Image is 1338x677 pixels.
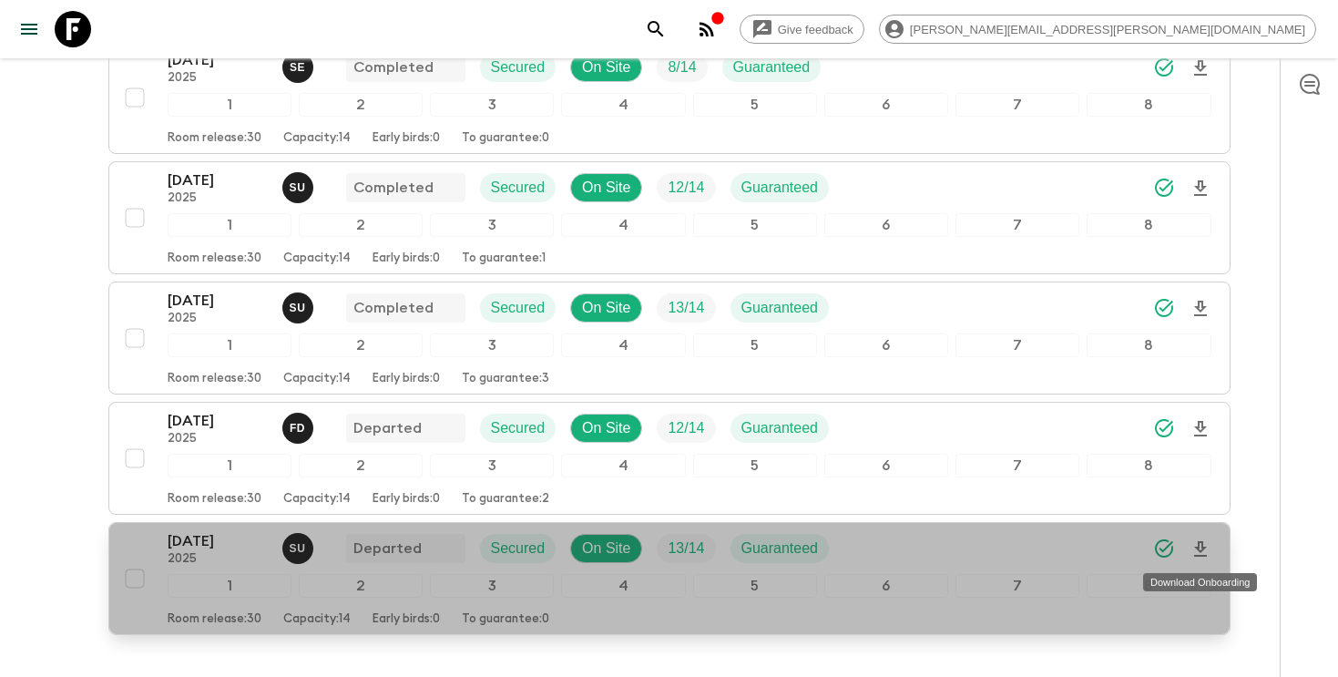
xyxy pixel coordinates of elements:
[108,161,1231,274] button: [DATE]2025Sefa UzCompletedSecuredOn SiteTrip FillGuaranteed12345678Room release:30Capacity:14Earl...
[353,177,434,199] p: Completed
[1190,57,1211,79] svg: Download Onboarding
[693,333,817,357] div: 5
[462,372,549,386] p: To guarantee: 3
[582,417,630,439] p: On Site
[879,15,1316,44] div: [PERSON_NAME][EMAIL_ADDRESS][PERSON_NAME][DOMAIN_NAME]
[740,15,864,44] a: Give feedback
[108,522,1231,635] button: [DATE]2025Sefa UzDepartedSecuredOn SiteTrip FillGuaranteed12345678Room release:30Capacity:14Early...
[373,372,440,386] p: Early birds: 0
[1190,298,1211,320] svg: Download Onboarding
[282,418,317,433] span: Fatih Develi
[282,539,317,553] span: Sefa Uz
[373,612,440,627] p: Early birds: 0
[1153,177,1175,199] svg: Synced Successfully
[1190,178,1211,200] svg: Download Onboarding
[741,297,819,319] p: Guaranteed
[824,574,948,598] div: 6
[668,177,704,199] p: 12 / 14
[353,417,422,439] p: Departed
[282,298,317,313] span: Sefa Uz
[168,372,261,386] p: Room release: 30
[668,417,704,439] p: 12 / 14
[480,173,557,202] div: Secured
[491,417,546,439] p: Secured
[353,297,434,319] p: Completed
[168,574,291,598] div: 1
[462,131,549,146] p: To guarantee: 0
[480,414,557,443] div: Secured
[657,414,715,443] div: Trip Fill
[168,552,268,567] p: 2025
[1153,538,1175,559] svg: Synced Successfully
[353,56,434,78] p: Completed
[741,538,819,559] p: Guaranteed
[168,49,268,71] p: [DATE]
[657,173,715,202] div: Trip Fill
[168,530,268,552] p: [DATE]
[561,93,685,117] div: 4
[657,534,715,563] div: Trip Fill
[480,53,557,82] div: Secured
[430,574,554,598] div: 3
[1087,574,1210,598] div: 8
[480,293,557,323] div: Secured
[657,293,715,323] div: Trip Fill
[561,574,685,598] div: 4
[824,213,948,237] div: 6
[955,574,1079,598] div: 7
[668,297,704,319] p: 13 / 14
[353,538,422,559] p: Departed
[282,178,317,192] span: Sefa Uz
[733,56,811,78] p: Guaranteed
[373,492,440,507] p: Early birds: 0
[1087,93,1210,117] div: 8
[299,454,423,477] div: 2
[430,454,554,477] div: 3
[582,297,630,319] p: On Site
[638,11,674,47] button: search adventures
[283,251,351,266] p: Capacity: 14
[299,213,423,237] div: 2
[491,56,546,78] p: Secured
[430,213,554,237] div: 3
[168,191,268,206] p: 2025
[741,177,819,199] p: Guaranteed
[373,251,440,266] p: Early birds: 0
[283,492,351,507] p: Capacity: 14
[955,333,1079,357] div: 7
[462,251,546,266] p: To guarantee: 1
[168,169,268,191] p: [DATE]
[108,402,1231,515] button: [DATE]2025Fatih DeveliDepartedSecuredOn SiteTrip FillGuaranteed12345678Room release:30Capacity:14...
[168,251,261,266] p: Room release: 30
[168,93,291,117] div: 1
[1153,417,1175,439] svg: Synced Successfully
[570,293,642,323] div: On Site
[168,333,291,357] div: 1
[955,93,1079,117] div: 7
[491,177,546,199] p: Secured
[491,297,546,319] p: Secured
[299,93,423,117] div: 2
[824,93,948,117] div: 6
[168,71,268,86] p: 2025
[1143,573,1257,591] div: Download Onboarding
[168,492,261,507] p: Room release: 30
[11,11,47,47] button: menu
[668,538,704,559] p: 13 / 14
[824,333,948,357] div: 6
[570,53,642,82] div: On Site
[693,213,817,237] div: 5
[561,213,685,237] div: 4
[657,53,707,82] div: Trip Fill
[1087,333,1210,357] div: 8
[900,23,1315,36] span: [PERSON_NAME][EMAIL_ADDRESS][PERSON_NAME][DOMAIN_NAME]
[430,333,554,357] div: 3
[561,333,685,357] div: 4
[693,574,817,598] div: 5
[462,612,549,627] p: To guarantee: 0
[108,41,1231,154] button: [DATE]2025Süleyman ErköseCompletedSecuredOn SiteTrip FillGuaranteed12345678Room release:30Capacit...
[1190,539,1211,560] svg: Download Onboarding
[480,534,557,563] div: Secured
[768,23,863,36] span: Give feedback
[462,492,549,507] p: To guarantee: 2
